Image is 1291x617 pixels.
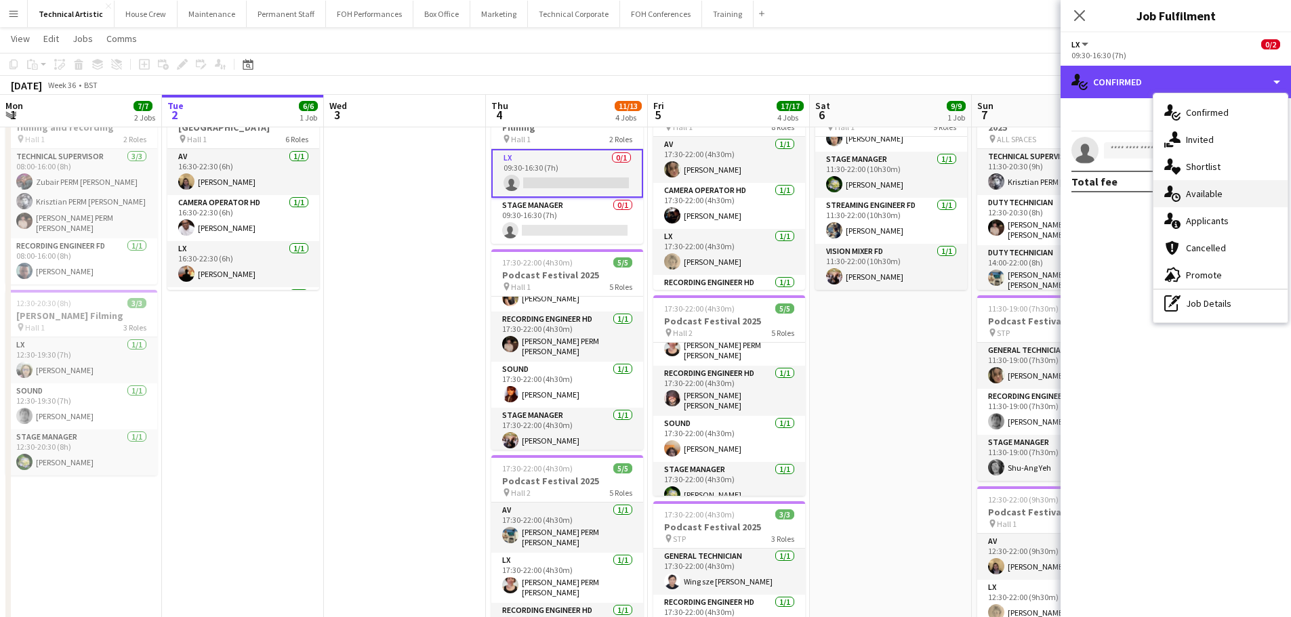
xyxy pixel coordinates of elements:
[511,134,531,144] span: Hall 1
[702,1,754,27] button: Training
[73,33,93,45] span: Jobs
[775,509,794,519] span: 3/3
[653,549,805,595] app-card-role: General Technician1/117:30-22:00 (4h30m)Wing sze [PERSON_NAME]
[615,112,641,123] div: 4 Jobs
[653,100,664,112] span: Fri
[1071,50,1280,60] div: 09:30-16:30 (7h)
[5,30,35,47] a: View
[815,89,967,290] div: 11:30-22:00 (10h30m)9/9Podcast Festival 2025 Hall 19 Roles[PERSON_NAME]Sound1/111:30-22:00 (10h30...
[285,134,308,144] span: 6 Roles
[300,112,317,123] div: 1 Job
[165,107,184,123] span: 2
[11,79,42,92] div: [DATE]
[491,362,643,408] app-card-role: Sound1/117:30-22:00 (4h30m)[PERSON_NAME]
[491,312,643,362] app-card-role: Recording Engineer HD1/117:30-22:00 (4h30m)[PERSON_NAME] PERM [PERSON_NAME]
[653,229,805,275] app-card-role: LX1/117:30-22:00 (4h30m)[PERSON_NAME]
[1061,66,1291,98] div: Confirmed
[1261,39,1280,49] span: 0/2
[502,463,573,473] span: 17:30-22:00 (4h30m)
[11,33,30,45] span: View
[511,282,531,292] span: Hall 1
[67,30,98,47] a: Jobs
[1186,242,1226,254] span: Cancelled
[673,328,693,338] span: Hall 2
[977,343,1129,389] app-card-role: General Technician1/111:30-19:00 (7h30m)[PERSON_NAME]
[5,310,157,322] h3: [PERSON_NAME] Filming
[491,198,643,244] app-card-role: Stage Manager0/109:30-16:30 (7h)
[5,238,157,284] app-card-role: Recording Engineer FD1/108:00-16:00 (8h)[PERSON_NAME]
[491,553,643,603] app-card-role: LX1/117:30-22:00 (4h30m)[PERSON_NAME] PERM [PERSON_NAME]
[620,1,702,27] button: FOH Conferences
[5,337,157,383] app-card-role: LX1/112:30-19:30 (7h)[PERSON_NAME]
[28,1,115,27] button: Technical Artistic
[653,295,805,496] app-job-card: 17:30-22:00 (4h30m)5/5Podcast Festival 2025 Hall 25 Roles[PERSON_NAME] PERM [PERSON_NAME]LX1/117:...
[16,298,71,308] span: 12:30-20:30 (8h)
[167,149,319,195] app-card-role: AV1/116:30-22:30 (6h)[PERSON_NAME]
[653,183,805,229] app-card-role: Camera Operator HD1/117:30-22:00 (4h30m)[PERSON_NAME]
[5,290,157,475] div: 12:30-20:30 (8h)3/3[PERSON_NAME] Filming Hall 13 RolesLX1/112:30-19:30 (7h)[PERSON_NAME]Sound1/11...
[5,383,157,429] app-card-role: Sound1/112:30-19:30 (7h)[PERSON_NAME]
[491,503,643,553] app-card-role: AV1/117:30-22:00 (4h30m)[PERSON_NAME] PERM [PERSON_NAME]
[977,435,1129,481] app-card-role: Stage Manager1/111:30-19:00 (7h30m)Shu-Ang Yeh
[127,298,146,308] span: 3/3
[977,315,1129,327] h3: Podcast Festival 2025
[123,322,146,333] span: 3 Roles
[299,101,318,111] span: 6/6
[491,89,643,244] app-job-card: 09:30-16:30 (7h)0/2WAIT: Awakening Records Filming Hall 12 RolesLX0/109:30-16:30 (7h) Stage Manag...
[977,245,1129,295] app-card-role: Duty Technician1/114:00-22:00 (8h)[PERSON_NAME] PERM [PERSON_NAME]
[178,1,247,27] button: Maintenance
[977,195,1129,245] app-card-role: Duty Technician1/112:30-20:30 (8h)[PERSON_NAME] PERM [PERSON_NAME]
[977,295,1129,481] div: 11:30-19:00 (7h30m)3/3Podcast Festival 2025 STP3 RolesGeneral Technician1/111:30-19:00 (7h30m)[PE...
[25,134,45,144] span: Hall 1
[609,134,632,144] span: 2 Roles
[5,429,157,475] app-card-role: Stage Manager1/112:30-20:30 (8h)[PERSON_NAME]
[673,534,686,544] span: STP
[38,30,64,47] a: Edit
[491,249,643,450] app-job-card: 17:30-22:00 (4h30m)5/5Podcast Festival 2025 Hall 15 Roles[PERSON_NAME]LX1/117:30-22:00 (4h30m)[PE...
[502,257,573,268] span: 17:30-22:00 (4h30m)
[815,198,967,244] app-card-role: Streaming Engineer FD1/111:30-22:00 (10h30m)[PERSON_NAME]
[977,534,1129,580] app-card-role: AV1/112:30-22:00 (9h30m)[PERSON_NAME]
[777,101,804,111] span: 17/17
[1071,39,1090,49] button: LX
[947,112,965,123] div: 1 Job
[1061,7,1291,24] h3: Job Fulfilment
[997,328,1010,338] span: STP
[511,488,531,498] span: Hall 2
[528,1,620,27] button: Technical Corporate
[413,1,470,27] button: Box Office
[491,269,643,281] h3: Podcast Festival 2025
[653,89,805,290] div: 17:30-22:00 (4h30m)8/8Podcast Festival 2025 Hall 18 RolesAV1/117:30-22:00 (4h30m)[PERSON_NAME]Cam...
[771,328,794,338] span: 5 Roles
[664,509,735,519] span: 17:30-22:00 (4h30m)
[491,100,508,112] span: Thu
[5,149,157,238] app-card-role: Technical Supervisor3/308:00-16:00 (8h)Zubair PERM [PERSON_NAME]Krisztian PERM [PERSON_NAME][PERS...
[771,534,794,544] span: 3 Roles
[653,521,805,533] h3: Podcast Festival 2025
[653,462,805,508] app-card-role: Stage Manager1/117:30-22:00 (4h30m)[PERSON_NAME]
[1186,188,1223,200] span: Available
[947,101,966,111] span: 9/9
[167,241,319,287] app-card-role: LX1/116:30-22:30 (6h)[PERSON_NAME]
[977,149,1129,195] app-card-role: Technical Supervisor1/111:30-20:30 (9h)Krisztian PERM [PERSON_NAME]
[609,282,632,292] span: 5 Roles
[977,89,1129,290] app-job-card: 11:30-22:00 (10h30m)3/3Duty Tech: Podcast Festival 2025 ALL SPACES3 RolesTechnical Supervisor1/11...
[815,244,967,290] app-card-role: Vision Mixer FD1/111:30-22:00 (10h30m)[PERSON_NAME]
[615,101,642,111] span: 11/13
[613,463,632,473] span: 5/5
[653,366,805,416] app-card-role: Recording Engineer HD1/117:30-22:00 (4h30m)[PERSON_NAME] [PERSON_NAME]
[664,303,735,314] span: 17:30-22:00 (4h30m)
[167,100,184,112] span: Tue
[1186,269,1222,281] span: Promote
[813,107,830,123] span: 6
[25,322,45,333] span: Hall 1
[84,80,98,90] div: BST
[470,1,528,27] button: Marketing
[815,152,967,198] app-card-role: Stage Manager1/111:30-22:00 (10h30m)[PERSON_NAME]
[489,107,508,123] span: 4
[5,89,157,284] div: 08:00-16:00 (8h)4/4Ligeti Quartet x d&b - filming and recording Hall 12 RolesTechnical Supervisor...
[1186,161,1221,173] span: Shortlist
[977,506,1129,518] h3: Podcast Festival 2025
